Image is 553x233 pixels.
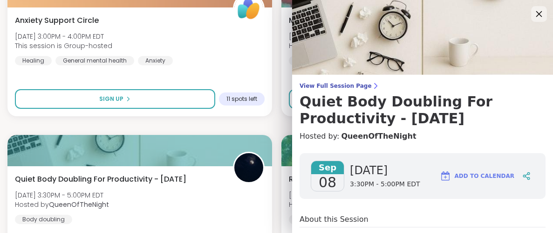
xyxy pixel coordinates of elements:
[15,200,109,209] span: Hosted by
[436,165,519,187] button: Add to Calendar
[289,174,366,185] span: Relaxing Breathwork
[15,15,99,26] span: Anxiety Support Circle
[289,200,378,209] span: Hosted by
[300,131,546,142] h4: Hosted by:
[55,56,134,65] div: General mental health
[350,163,420,178] span: [DATE]
[289,215,335,224] div: Breathwork
[440,170,451,182] img: ShareWell Logomark
[300,82,546,90] span: View Full Session Page
[300,82,546,127] a: View Full Session PageQuiet Body Doubling For Productivity - [DATE]
[49,200,109,209] b: QueenOfTheNight
[455,172,514,180] span: Add to Calendar
[15,89,215,109] button: Sign Up
[350,180,420,189] span: 3:30PM - 5:00PM EDT
[289,41,377,50] span: Hosted by
[15,41,112,50] span: This session is Group-hosted
[15,174,186,185] span: Quiet Body Doubling For Productivity - [DATE]
[289,15,369,26] span: Moving through Grief
[311,161,344,174] span: Sep
[15,191,109,200] span: [DATE] 3:30PM - 5:00PM EDT
[289,32,377,41] span: [DATE] 3:00PM - 4:30PM EDT
[289,191,378,200] span: [DATE] 4:00PM - 4:45PM EDT
[300,93,546,127] h3: Quiet Body Doubling For Productivity - [DATE]
[15,32,112,41] span: [DATE] 3:00PM - 4:00PM EDT
[289,56,317,65] div: Grief
[15,215,72,224] div: Body doubling
[289,89,488,109] button: Sign Up
[226,95,257,103] span: 11 spots left
[300,214,369,225] h4: About this Session
[99,95,123,103] span: Sign Up
[234,153,263,182] img: QueenOfTheNight
[341,131,416,142] a: QueenOfTheNight
[319,174,336,191] span: 08
[15,56,52,65] div: Healing
[138,56,173,65] div: Anxiety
